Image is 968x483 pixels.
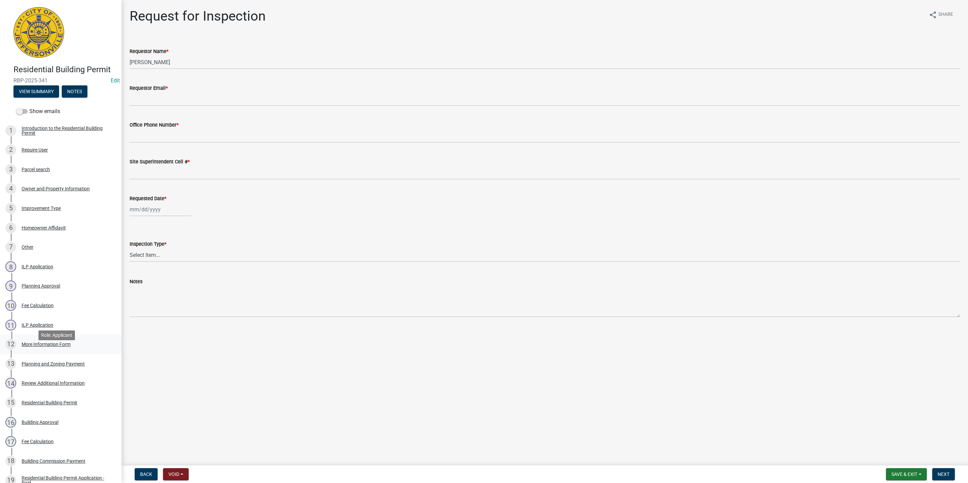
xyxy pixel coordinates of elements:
[22,361,85,366] div: Planning and Zoning Payment
[22,126,111,135] div: Introduction to the Residential Building Permit
[16,107,60,115] label: Show emails
[938,11,953,19] span: Share
[22,245,33,249] div: Other
[130,160,190,164] label: Site Superintendent Cell #
[22,420,58,425] div: Building Approval
[5,203,16,214] div: 5
[5,339,16,350] div: 12
[22,264,53,269] div: ILP Application
[5,358,16,369] div: 13
[886,468,927,480] button: Save & Exit
[22,400,77,405] div: Residential Building Permit
[22,167,50,172] div: Parcel search
[5,222,16,233] div: 6
[14,7,64,58] img: City of Jeffersonville, Indiana
[135,468,158,480] button: Back
[14,65,116,75] h4: Residential Building Permit
[891,472,917,477] span: Save & Exit
[5,320,16,330] div: 11
[14,89,59,95] wm-modal-confirm: Summary
[14,77,108,84] span: RBP-2025-341
[168,472,179,477] span: Void
[111,77,120,84] wm-modal-confirm: Edit Application Number
[130,203,191,216] input: mm/dd/yyyy
[130,8,266,24] h1: Request for Inspection
[22,459,85,463] div: Building Commission Payment
[22,342,71,347] div: More Information Form
[22,284,60,288] div: Planning Approval
[5,456,16,466] div: 18
[5,261,16,272] div: 8
[5,397,16,408] div: 15
[38,330,75,340] div: Role: Applicant
[22,381,85,385] div: Review Additional Information
[5,183,16,194] div: 4
[130,49,168,54] label: Requestor Name
[22,186,90,191] div: Owner and Property Information
[140,472,152,477] span: Back
[5,378,16,388] div: 14
[22,439,54,444] div: Fee Calculation
[62,89,87,95] wm-modal-confirm: Notes
[22,206,61,211] div: Improvement Type
[923,8,959,21] button: shareShare
[62,85,87,98] button: Notes
[5,417,16,428] div: 16
[5,144,16,155] div: 2
[163,468,189,480] button: Void
[5,242,16,252] div: 7
[938,472,949,477] span: Next
[5,436,16,447] div: 17
[5,300,16,311] div: 10
[130,279,142,284] label: Notes
[22,147,48,152] div: Require User
[22,225,66,230] div: Homeowner Affidavit
[111,77,120,84] a: Edit
[22,303,54,308] div: Fee Calculation
[929,11,937,19] i: share
[22,323,53,327] div: ILP Application
[130,123,179,128] label: Office Phone Number
[5,164,16,175] div: 3
[14,85,59,98] button: View Summary
[5,125,16,136] div: 1
[130,196,166,201] label: Requested Date
[5,280,16,291] div: 9
[130,86,168,91] label: Requestor Email
[932,468,955,480] button: Next
[130,242,166,247] label: Inspection Type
